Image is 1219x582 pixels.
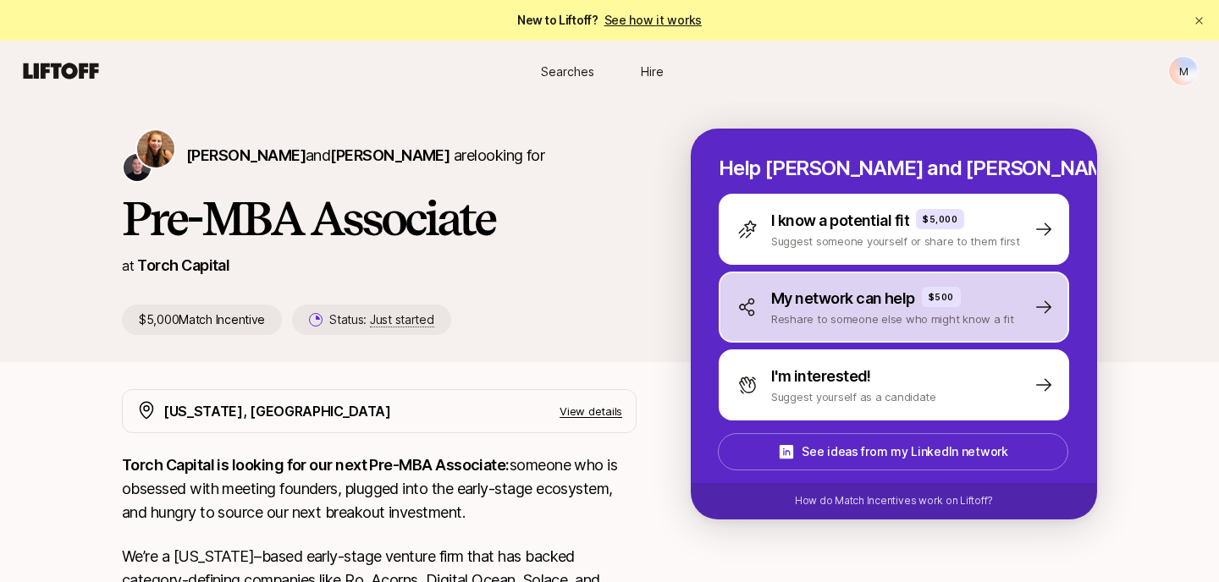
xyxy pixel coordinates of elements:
p: My network can help [771,287,915,310]
a: Hire [609,56,694,87]
p: at [122,255,134,277]
p: I know a potential fit [771,209,909,233]
p: M [1179,61,1189,81]
span: New to Liftoff? [517,10,702,30]
img: Katie Reiner [137,130,174,167]
p: How do Match Incentives work on Liftoff? [795,493,993,508]
p: I'm interested! [771,365,871,388]
p: Suggest someone yourself or share to them first [771,233,1020,250]
p: Reshare to someone else who might know a fit [771,310,1014,327]
span: and [306,146,450,164]
p: See ideas from my LinkedIn network [802,442,1007,462]
p: View details [560,403,622,420]
a: Torch Capital [137,256,229,274]
p: someone who is obsessed with meeting founders, plugged into the early-stage ecosystem, and hungry... [122,453,637,524]
p: Status: [329,310,433,330]
button: See ideas from my LinkedIn network [718,433,1068,470]
p: [US_STATE], [GEOGRAPHIC_DATA] [163,400,391,422]
p: are looking for [186,144,544,167]
span: [PERSON_NAME] [186,146,306,164]
p: $5,000 Match Incentive [122,305,282,335]
span: [PERSON_NAME] [330,146,450,164]
span: Just started [370,312,434,327]
a: Searches [525,56,609,87]
img: Christopher Harper [124,154,151,181]
p: Suggest yourself as a candidate [771,388,936,405]
h1: Pre-MBA Associate [122,193,637,244]
span: Searches [541,63,594,80]
strong: Torch Capital is looking for our next Pre-MBA Associate: [122,456,510,474]
p: Help [PERSON_NAME] and [PERSON_NAME] hire [719,156,1069,180]
p: $500 [929,290,954,304]
span: Hire [641,63,664,80]
button: M [1168,56,1199,86]
a: See how it works [604,13,703,27]
p: $5,000 [923,212,957,226]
